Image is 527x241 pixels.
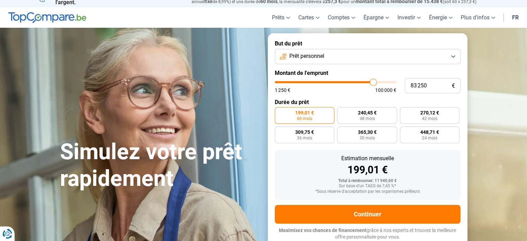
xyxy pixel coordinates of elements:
[452,83,455,89] span: €
[420,130,439,135] span: 448,71 €
[295,110,314,115] span: 199,01 €
[324,7,359,28] a: Comptes
[295,130,314,135] span: 309,75 €
[420,110,439,115] span: 270,12 €
[275,205,460,224] button: Continuer
[275,49,460,64] button: Prêt personnel
[358,110,376,115] span: 240,45 €
[280,189,455,194] div: *Sous réserve d'acceptation par les organismes prêteurs
[280,179,455,183] div: Total à rembourser: 11 940,60 €
[268,7,294,28] a: Prêts
[422,136,437,140] span: 24 mois
[60,139,260,192] h1: Simulez votre prêt rapidement
[280,156,455,161] div: Estimation mensuelle
[297,117,312,121] span: 60 mois
[294,7,324,28] a: Cartes
[279,227,367,233] span: Maximisez vos chances de financement
[297,136,312,140] span: 36 mois
[275,40,460,47] label: But du prêt
[457,7,499,28] a: Plus d'infos
[8,12,86,23] img: TopCompare
[425,7,457,28] a: Énergie
[275,227,460,241] p: grâce à nos experts et trouvez la meilleure offre personnalisée pour vous.
[393,7,425,28] a: Investir
[280,165,455,175] div: 199,01 €
[289,52,324,60] span: Prêt personnel
[359,7,393,28] a: Épargne
[508,7,523,28] a: fr
[275,99,460,105] label: Durée du prêt
[422,117,437,121] span: 42 mois
[375,88,396,93] span: 100 000 €
[358,130,376,135] span: 365,30 €
[359,136,375,140] span: 30 mois
[275,70,460,76] label: Montant de l'emprunt
[280,184,455,189] div: Sur base d'un TAEG de 7,45 %*
[275,88,290,93] span: 1 250 €
[359,117,375,121] span: 48 mois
